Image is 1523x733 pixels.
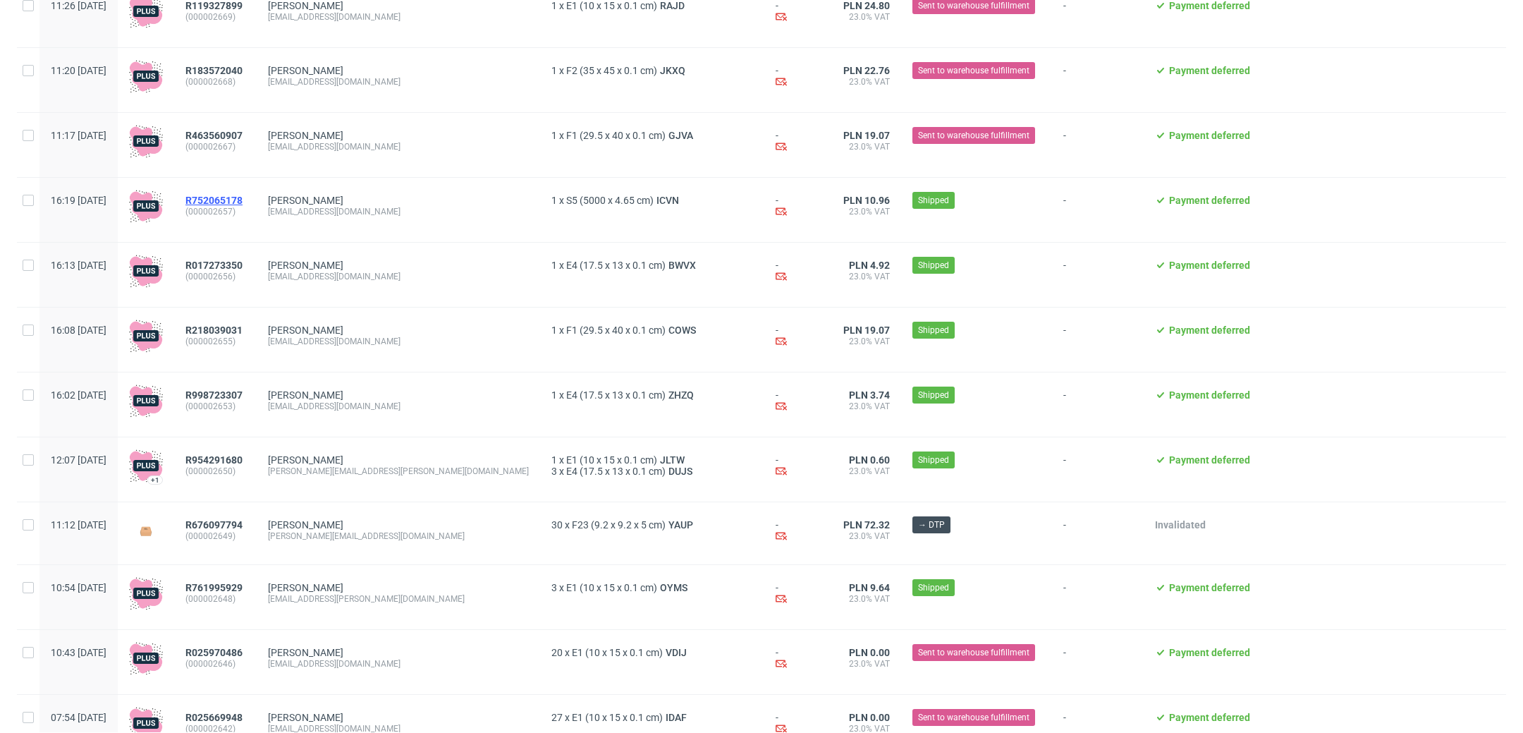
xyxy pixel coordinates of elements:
div: [EMAIL_ADDRESS][DOMAIN_NAME] [268,271,529,282]
span: - [1063,519,1132,547]
span: 23.0% VAT [838,11,890,23]
span: 23.0% VAT [838,593,890,605]
div: x [551,65,753,76]
div: x [551,454,753,466]
a: YAUP [666,519,696,531]
div: x [551,519,753,531]
div: x [551,195,753,206]
span: Payment deferred [1169,195,1250,206]
img: plus-icon.676465ae8f3a83198b3f.png [129,641,163,675]
span: (000002656) [185,271,245,282]
span: 23.0% VAT [838,271,890,282]
span: PLN 0.00 [849,647,890,658]
span: - [1063,325,1132,355]
span: R761995929 [185,582,243,593]
span: OYMS [657,582,690,593]
span: - [1063,65,1132,95]
a: COWS [666,325,699,336]
span: Payment deferred [1169,389,1250,401]
span: 1 [551,454,557,466]
div: - [776,647,815,672]
span: E4 (17.5 x 13 x 0.1 cm) [566,389,666,401]
span: Sent to warehouse fulfillment [918,711,1029,724]
span: E4 (17.5 x 13 x 0.1 cm) [566,260,666,271]
span: 1 [551,325,557,336]
span: (000002669) [185,11,245,23]
span: R463560907 [185,130,243,141]
span: 23.0% VAT [838,658,890,670]
span: BWVX [666,260,699,271]
div: [PERSON_NAME][EMAIL_ADDRESS][PERSON_NAME][DOMAIN_NAME] [268,466,529,477]
a: [PERSON_NAME] [268,195,343,206]
span: PLN 0.60 [849,454,890,466]
span: R183572040 [185,65,243,76]
span: - [1063,260,1132,290]
a: [PERSON_NAME] [268,260,343,271]
span: Payment deferred [1169,712,1250,723]
span: PLN 19.07 [843,325,890,336]
img: plus-icon.676465ae8f3a83198b3f.png [129,384,163,418]
span: (000002668) [185,76,245,87]
a: JKXQ [657,65,688,76]
span: Shipped [918,324,949,337]
span: 11:17 [DATE] [51,130,106,141]
span: - [1063,195,1132,225]
span: 11:12 [DATE] [51,519,106,531]
span: 23.0% VAT [838,466,890,477]
span: E1 (10 x 15 x 0.1 cm) [566,454,657,466]
span: → DTP [918,519,945,531]
span: 10:43 [DATE] [51,647,106,658]
a: R954291680 [185,454,245,466]
a: [PERSON_NAME] [268,130,343,141]
a: [PERSON_NAME] [268,519,343,531]
div: x [551,325,753,336]
a: JLTW [657,454,687,466]
a: VDIJ [663,647,690,658]
span: E4 (17.5 x 13 x 0.1 cm) [566,466,666,477]
span: Shipped [918,389,949,401]
span: PLN 3.74 [849,389,890,401]
a: R017273350 [185,260,245,271]
span: (000002650) [185,466,245,477]
a: DUJS [666,466,695,477]
div: [EMAIL_ADDRESS][DOMAIN_NAME] [268,76,529,87]
span: (000002657) [185,206,245,217]
span: 16:08 [DATE] [51,325,106,336]
div: [EMAIL_ADDRESS][DOMAIN_NAME] [268,11,529,23]
div: +1 [151,476,159,484]
span: - [1063,130,1132,160]
a: R218039031 [185,325,245,336]
span: E1 (10 x 15 x 0.1 cm) [572,712,663,723]
a: [PERSON_NAME] [268,582,343,593]
span: 1 [551,195,557,206]
a: R676097794 [185,519,245,531]
span: 1 [551,260,557,271]
div: x [551,130,753,141]
a: [PERSON_NAME] [268,65,343,76]
span: 11:20 [DATE] [51,65,106,76]
span: PLN 9.64 [849,582,890,593]
span: IDAF [663,712,690,723]
span: 07:54 [DATE] [51,712,106,723]
a: [PERSON_NAME] [268,325,343,336]
span: 23.0% VAT [838,401,890,412]
span: 1 [551,65,557,76]
div: - [776,519,815,544]
span: R025970486 [185,647,243,658]
span: Payment deferred [1169,582,1250,593]
span: Sent to warehouse fulfillment [918,646,1029,659]
a: R183572040 [185,65,245,76]
a: [PERSON_NAME] [268,712,343,723]
span: (000002655) [185,336,245,347]
span: R998723307 [185,389,243,401]
span: (000002667) [185,141,245,152]
div: - [776,260,815,284]
div: - [776,65,815,90]
span: R017273350 [185,260,243,271]
span: PLN 72.32 [843,519,890,531]
div: x [551,582,753,593]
